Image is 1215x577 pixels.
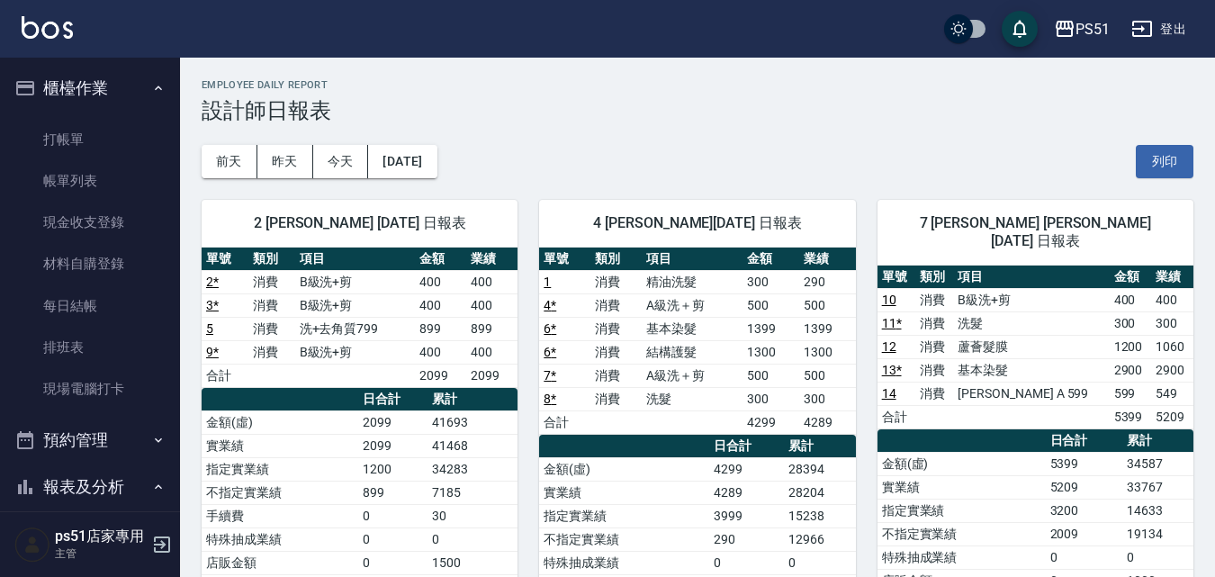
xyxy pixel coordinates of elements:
td: 4289 [799,410,856,434]
td: 7185 [427,481,517,504]
a: 1 [544,275,551,289]
th: 日合計 [709,435,784,458]
button: 今天 [313,145,369,178]
td: 0 [358,551,427,574]
td: 400 [415,293,466,317]
td: 精油洗髮 [642,270,742,293]
td: 41468 [427,434,517,457]
td: 2099 [466,364,517,387]
td: B級洗+剪 [295,293,415,317]
td: 290 [709,527,784,551]
td: 不指定實業績 [877,522,1046,545]
th: 業績 [466,248,517,271]
th: 類別 [915,266,953,289]
td: 1300 [799,340,856,364]
h5: ps51店家專用 [55,527,147,545]
h3: 設計師日報表 [202,98,1193,123]
td: 消費 [590,293,642,317]
td: 消費 [590,364,642,387]
td: 2099 [415,364,466,387]
button: 昨天 [257,145,313,178]
td: 34587 [1122,452,1193,475]
td: 33767 [1122,475,1193,499]
td: 手續費 [202,504,358,527]
td: 899 [415,317,466,340]
th: 單號 [877,266,915,289]
a: 材料自購登錄 [7,243,173,284]
td: 5399 [1110,405,1152,428]
div: PS51 [1075,18,1110,41]
td: 基本染髮 [642,317,742,340]
td: 指定實業績 [202,457,358,481]
th: 日合計 [358,388,427,411]
td: 指定實業績 [877,499,1046,522]
button: save [1002,11,1038,47]
td: 不指定實業績 [202,481,358,504]
td: 指定實業績 [539,504,708,527]
td: 34283 [427,457,517,481]
button: 報表及分析 [7,464,173,510]
td: 0 [1122,545,1193,569]
td: 結構護髮 [642,340,742,364]
td: 金額(虛) [877,452,1046,475]
a: 每日結帳 [7,285,173,327]
td: 500 [799,364,856,387]
span: 7 [PERSON_NAME] [PERSON_NAME][DATE] 日報表 [899,214,1172,250]
td: 4299 [742,410,799,434]
a: 打帳單 [7,119,173,160]
td: 899 [358,481,427,504]
td: 300 [742,387,799,410]
td: 1200 [1110,335,1152,358]
a: 排班表 [7,327,173,368]
td: 3200 [1046,499,1122,522]
td: 4299 [709,457,784,481]
td: 14633 [1122,499,1193,522]
td: 0 [358,504,427,527]
th: 日合計 [1046,429,1122,453]
td: 消費 [915,288,953,311]
td: 2900 [1110,358,1152,382]
td: 消費 [915,382,953,405]
a: 10 [882,293,896,307]
span: 2 [PERSON_NAME] [DATE] 日報表 [223,214,496,232]
a: 現場電腦打卡 [7,368,173,410]
td: 4289 [709,481,784,504]
td: 消費 [590,270,642,293]
table: a dense table [539,248,855,435]
td: 500 [742,364,799,387]
td: 合計 [877,405,915,428]
td: 合計 [202,364,248,387]
td: 5399 [1046,452,1122,475]
td: 5209 [1151,405,1193,428]
button: PS51 [1047,11,1117,48]
td: 實業績 [877,475,1046,499]
td: 消費 [590,317,642,340]
button: 前天 [202,145,257,178]
td: 290 [799,270,856,293]
td: 洗髮 [953,311,1109,335]
td: 0 [784,551,856,574]
th: 累計 [784,435,856,458]
td: 300 [799,387,856,410]
td: 消費 [248,317,295,340]
th: 金額 [1110,266,1152,289]
td: 基本染髮 [953,358,1109,382]
td: 消費 [915,311,953,335]
td: 12966 [784,527,856,551]
td: 消費 [590,340,642,364]
td: 400 [415,270,466,293]
td: 2009 [1046,522,1122,545]
td: 1399 [742,317,799,340]
a: 現金收支登錄 [7,202,173,243]
td: A級洗＋剪 [642,293,742,317]
td: 金額(虛) [202,410,358,434]
td: 500 [742,293,799,317]
th: 類別 [248,248,295,271]
td: 消費 [915,358,953,382]
p: 主管 [55,545,147,562]
img: Person [14,527,50,563]
td: 特殊抽成業績 [877,545,1046,569]
td: A級洗＋剪 [642,364,742,387]
td: 0 [358,527,427,551]
td: 549 [1151,382,1193,405]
